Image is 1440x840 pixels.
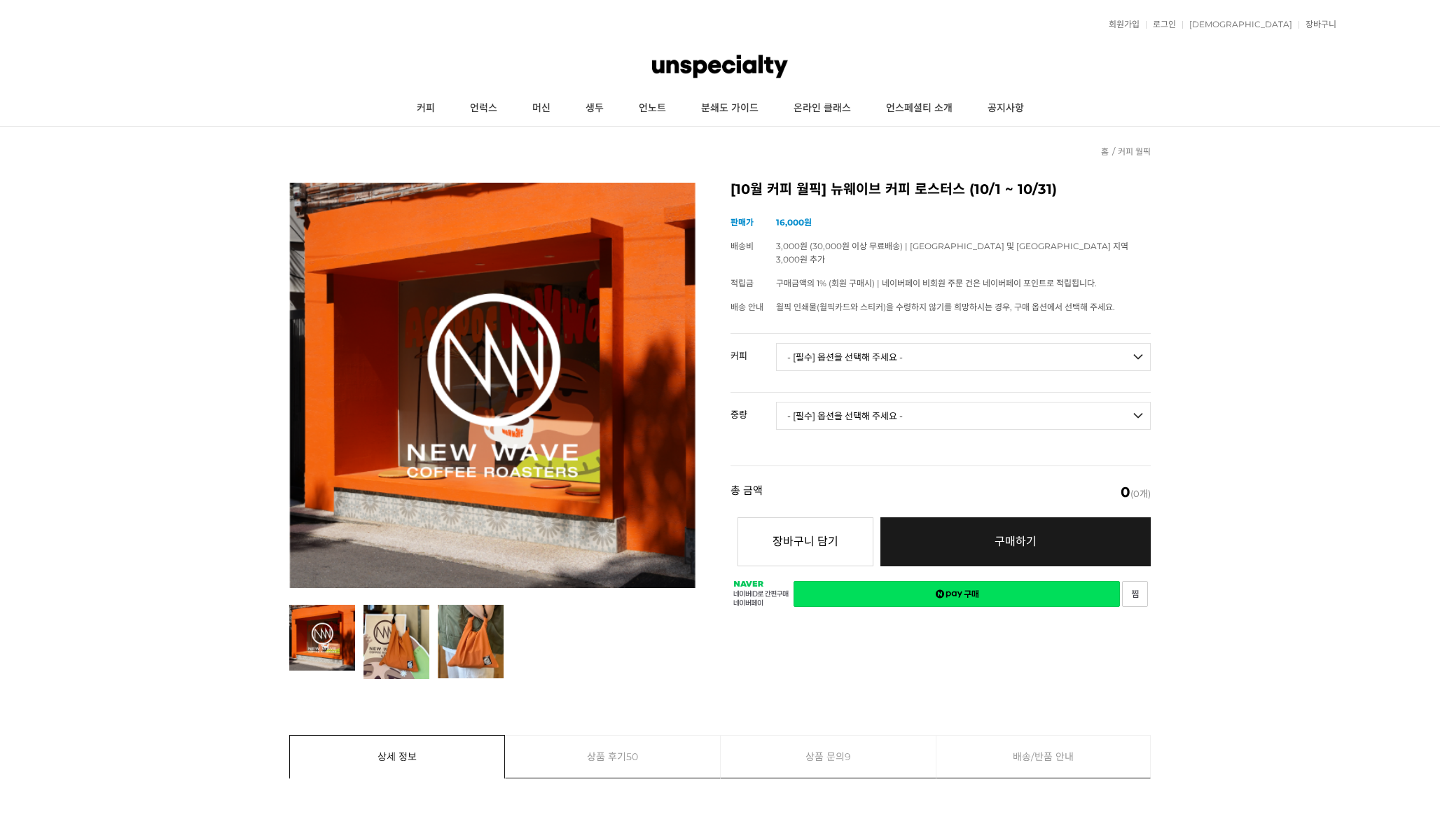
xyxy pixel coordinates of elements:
[1122,581,1148,607] a: 새창
[936,736,1151,778] a: 배송/반품 안내
[794,581,1120,607] a: 새창
[731,241,754,251] span: 배송비
[515,91,568,126] a: 머신
[731,302,763,312] span: 배송 안내
[568,91,621,126] a: 생두
[731,485,763,499] strong: 총 금액
[1121,485,1151,499] span: (0개)
[738,517,873,566] button: 장바구니 담기
[1182,20,1292,29] a: [DEMOGRAPHIC_DATA]
[845,736,851,778] span: 9
[731,278,754,288] span: 적립금
[776,217,812,227] strong: 16,000원
[970,91,1041,126] a: 공지사항
[1101,146,1109,157] a: 홈
[289,183,695,588] img: [10월 커피 월픽] 뉴웨이브 커피 로스터스 (10/1 ~ 10/31)
[995,535,1037,548] span: 구매하기
[1299,20,1336,29] a: 장바구니
[621,91,684,126] a: 언노트
[731,393,776,425] th: 중량
[684,91,776,126] a: 분쇄도 가이드
[880,517,1151,566] a: 구매하기
[399,91,452,126] a: 커피
[1121,484,1130,500] em: 0
[290,736,504,778] a: 상세 정보
[776,302,1115,312] span: 월픽 인쇄물(월픽카드와 스티커)을 수령하지 않기를 희망하시는 경우, 구매 옵션에서 선택해 주세요.
[506,736,721,778] a: 상품 후기50
[776,91,868,126] a: 온라인 클래스
[1118,146,1151,157] a: 커피 월픽
[721,736,936,778] a: 상품 문의9
[868,91,970,126] a: 언스페셜티 소개
[1146,20,1176,29] a: 로그인
[452,91,515,126] a: 언럭스
[731,217,754,227] span: 판매가
[652,45,788,87] img: 언스페셜티 몰
[776,278,1097,288] span: 구매금액의 1% (회원 구매시) | 네이버페이 비회원 주문 건은 네이버페이 포인트로 적립됩니다.
[731,334,776,366] th: 커피
[731,183,1151,197] h2: [10월 커피 월픽] 뉴웨이브 커피 로스터스 (10/1 ~ 10/31)
[1102,20,1140,29] a: 회원가입
[626,736,638,778] span: 50
[776,241,1128,265] span: 3,000원 (30,000원 이상 무료배송) | [GEOGRAPHIC_DATA] 및 [GEOGRAPHIC_DATA] 지역 3,000원 추가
